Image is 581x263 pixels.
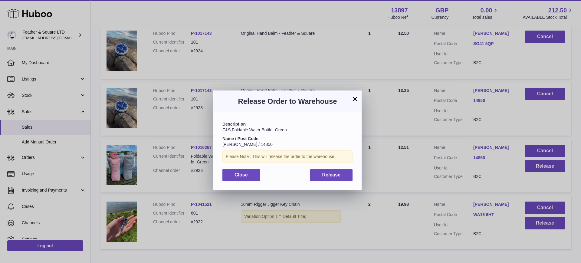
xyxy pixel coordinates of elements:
[310,169,353,181] button: Release
[222,150,353,163] div: Please Note : This will release the order to the warehouse
[222,127,287,132] span: F&S Foldable Water Bottle- Green
[235,172,248,177] span: Close
[351,95,359,103] button: ×
[222,136,258,141] strong: Name / Post Code
[222,97,353,106] h3: Release Order to Warehouse
[222,142,273,147] span: [PERSON_NAME] / 14850
[222,122,246,127] strong: Description
[222,169,260,181] button: Close
[322,172,341,177] span: Release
